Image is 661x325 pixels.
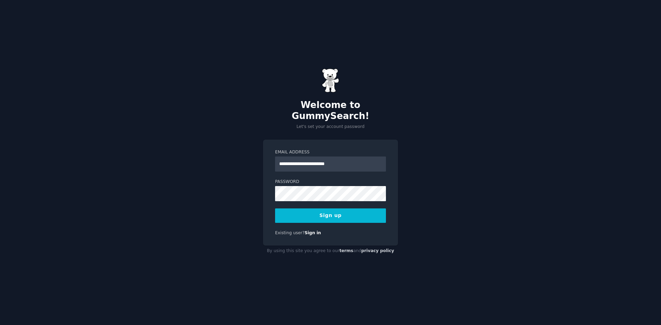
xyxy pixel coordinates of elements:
[275,208,386,223] button: Sign up
[361,248,394,253] a: privacy policy
[339,248,353,253] a: terms
[275,230,305,235] span: Existing user?
[263,124,398,130] p: Let's set your account password
[305,230,321,235] a: Sign in
[322,68,339,93] img: Gummy Bear
[275,179,386,185] label: Password
[263,100,398,121] h2: Welcome to GummySearch!
[275,149,386,155] label: Email Address
[263,246,398,257] div: By using this site you agree to our and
